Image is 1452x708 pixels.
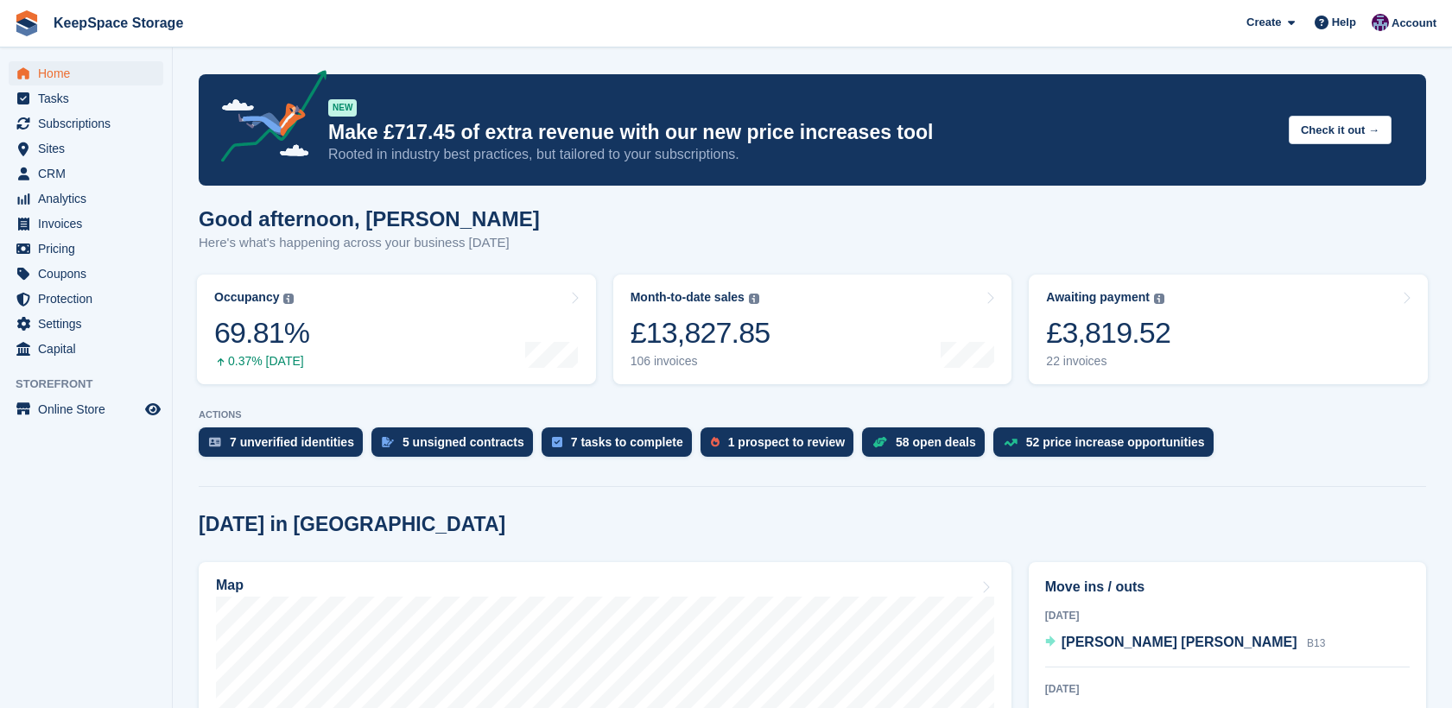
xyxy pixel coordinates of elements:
[199,513,505,536] h2: [DATE] in [GEOGRAPHIC_DATA]
[728,435,845,449] div: 1 prospect to review
[38,111,142,136] span: Subscriptions
[9,161,163,186] a: menu
[230,435,354,449] div: 7 unverified identities
[1332,14,1356,31] span: Help
[542,427,701,465] a: 7 tasks to complete
[143,399,163,420] a: Preview store
[701,427,862,465] a: 1 prospect to review
[1307,637,1325,649] span: B13
[199,233,540,253] p: Here's what's happening across your business [DATE]
[631,354,770,369] div: 106 invoices
[371,427,542,465] a: 5 unsigned contracts
[38,287,142,311] span: Protection
[214,290,279,305] div: Occupancy
[1045,577,1410,597] h2: Move ins / outs
[9,186,163,211] a: menu
[38,61,142,85] span: Home
[631,290,745,305] div: Month-to-date sales
[216,578,244,593] h2: Map
[38,337,142,361] span: Capital
[328,145,1275,164] p: Rooted in industry best practices, but tailored to your subscriptions.
[328,99,357,117] div: NEW
[1004,439,1018,446] img: price_increase_opportunities-93ffe204e8149a01c8c9dc8f82e8f89637d9d84a8eef4429ea346261dce0b2c0.svg
[1289,116,1392,144] button: Check it out →
[14,10,40,36] img: stora-icon-8386f47178a22dfd0bd8f6a31ec36ba5ce8667c1dd55bd0f319d3a0aa187defe.svg
[197,275,596,384] a: Occupancy 69.81% 0.37% [DATE]
[1046,354,1170,369] div: 22 invoices
[9,136,163,161] a: menu
[749,294,759,304] img: icon-info-grey-7440780725fd019a000dd9b08b2336e03edf1995a4989e88bcd33f0948082b44.svg
[1392,15,1436,32] span: Account
[38,237,142,261] span: Pricing
[552,437,562,447] img: task-75834270c22a3079a89374b754ae025e5fb1db73e45f91037f5363f120a921f8.svg
[38,212,142,236] span: Invoices
[1062,635,1297,649] span: [PERSON_NAME] [PERSON_NAME]
[631,315,770,351] div: £13,827.85
[613,275,1012,384] a: Month-to-date sales £13,827.85 106 invoices
[206,70,327,168] img: price-adjustments-announcement-icon-8257ccfd72463d97f412b2fc003d46551f7dbcb40ab6d574587a9cd5c0d94...
[1029,275,1428,384] a: Awaiting payment £3,819.52 22 invoices
[571,435,683,449] div: 7 tasks to complete
[1372,14,1389,31] img: Charlotte Jobling
[9,212,163,236] a: menu
[38,161,142,186] span: CRM
[38,136,142,161] span: Sites
[199,207,540,231] h1: Good afternoon, [PERSON_NAME]
[993,427,1222,465] a: 52 price increase opportunities
[9,111,163,136] a: menu
[38,86,142,111] span: Tasks
[9,397,163,421] a: menu
[9,61,163,85] a: menu
[283,294,294,304] img: icon-info-grey-7440780725fd019a000dd9b08b2336e03edf1995a4989e88bcd33f0948082b44.svg
[403,435,524,449] div: 5 unsigned contracts
[1046,290,1150,305] div: Awaiting payment
[1026,435,1205,449] div: 52 price increase opportunities
[9,287,163,311] a: menu
[9,337,163,361] a: menu
[47,9,190,37] a: KeepSpace Storage
[9,312,163,336] a: menu
[38,186,142,211] span: Analytics
[214,315,309,351] div: 69.81%
[199,427,371,465] a: 7 unverified identities
[1046,315,1170,351] div: £3,819.52
[862,427,993,465] a: 58 open deals
[382,437,394,447] img: contract_signature_icon-13c848040528278c33f63329250d36e43548de30e8caae1d1a13099fd9432cc5.svg
[1154,294,1164,304] img: icon-info-grey-7440780725fd019a000dd9b08b2336e03edf1995a4989e88bcd33f0948082b44.svg
[896,435,976,449] div: 58 open deals
[9,237,163,261] a: menu
[872,436,887,448] img: deal-1b604bf984904fb50ccaf53a9ad4b4a5d6e5aea283cecdc64d6e3604feb123c2.svg
[16,376,172,393] span: Storefront
[711,437,720,447] img: prospect-51fa495bee0391a8d652442698ab0144808aea92771e9ea1ae160a38d050c398.svg
[1246,14,1281,31] span: Create
[9,86,163,111] a: menu
[209,437,221,447] img: verify_identity-adf6edd0f0f0b5bbfe63781bf79b02c33cf7c696d77639b501bdc392416b5a36.svg
[1045,681,1410,697] div: [DATE]
[9,262,163,286] a: menu
[38,312,142,336] span: Settings
[199,409,1426,420] p: ACTIONS
[214,354,309,369] div: 0.37% [DATE]
[38,262,142,286] span: Coupons
[328,120,1275,145] p: Make £717.45 of extra revenue with our new price increases tool
[38,397,142,421] span: Online Store
[1045,632,1326,654] a: [PERSON_NAME] [PERSON_NAME] B13
[1045,608,1410,623] div: [DATE]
